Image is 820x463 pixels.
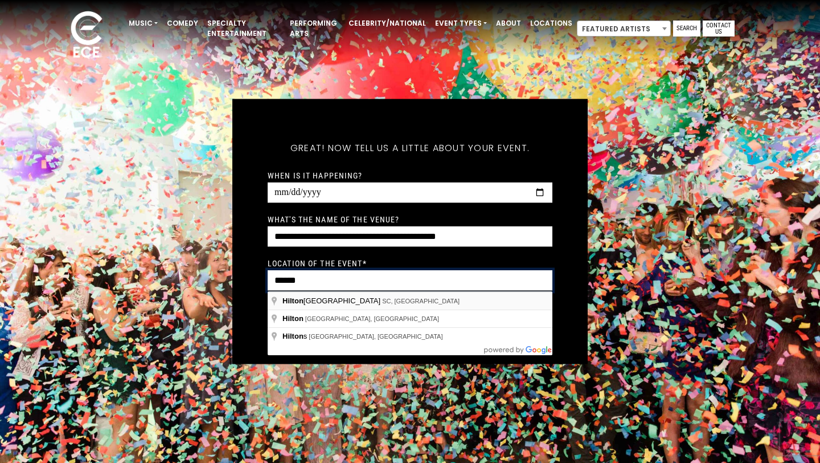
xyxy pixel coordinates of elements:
a: Locations [526,14,577,33]
span: s [282,332,309,340]
a: Music [124,14,162,33]
label: What's the name of the venue? [268,214,399,225]
label: When is it happening? [268,170,363,181]
span: Featured Artists [577,21,670,37]
span: Hilton [282,297,304,305]
a: Performing Arts [285,14,344,43]
span: Featured Artists [577,21,671,36]
span: [GEOGRAPHIC_DATA], [GEOGRAPHIC_DATA] [305,315,439,322]
a: Comedy [162,14,203,33]
span: [GEOGRAPHIC_DATA], [GEOGRAPHIC_DATA] [309,333,442,340]
a: Specialty Entertainment [203,14,285,43]
span: Hilton [282,314,304,323]
a: About [491,14,526,33]
h5: Great! Now tell us a little about your event. [268,128,552,169]
span: Hilton [282,332,304,340]
a: Event Types [430,14,491,33]
img: ece_new_logo_whitev2-1.png [58,8,115,63]
span: SC, [GEOGRAPHIC_DATA] [382,298,460,304]
a: Contact Us [703,21,735,36]
a: Celebrity/National [344,14,430,33]
a: Search [673,21,700,36]
span: [GEOGRAPHIC_DATA] [282,297,382,305]
label: Location of the event [268,258,367,269]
